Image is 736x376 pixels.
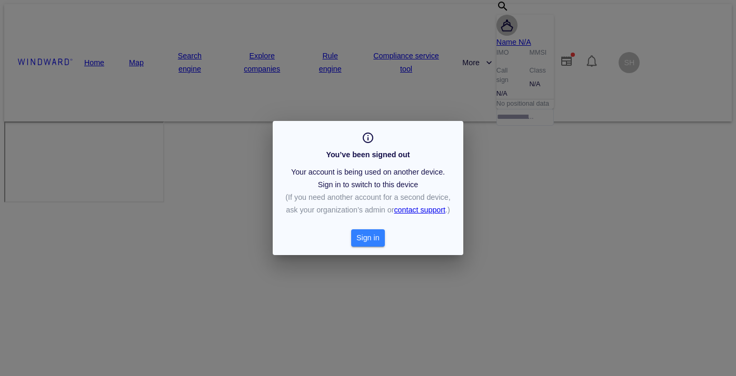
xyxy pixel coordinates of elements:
[291,166,445,191] p: Your account is being used on another device. Sign in to switch to this device
[691,329,728,368] iframe: Chat
[324,146,412,164] div: You’ve been signed out
[394,206,445,214] a: contact support
[285,191,450,217] p: (If you need another account for a second device, ask your organization’s admin or .)
[351,229,385,247] button: Sign in
[354,229,382,247] div: Sign in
